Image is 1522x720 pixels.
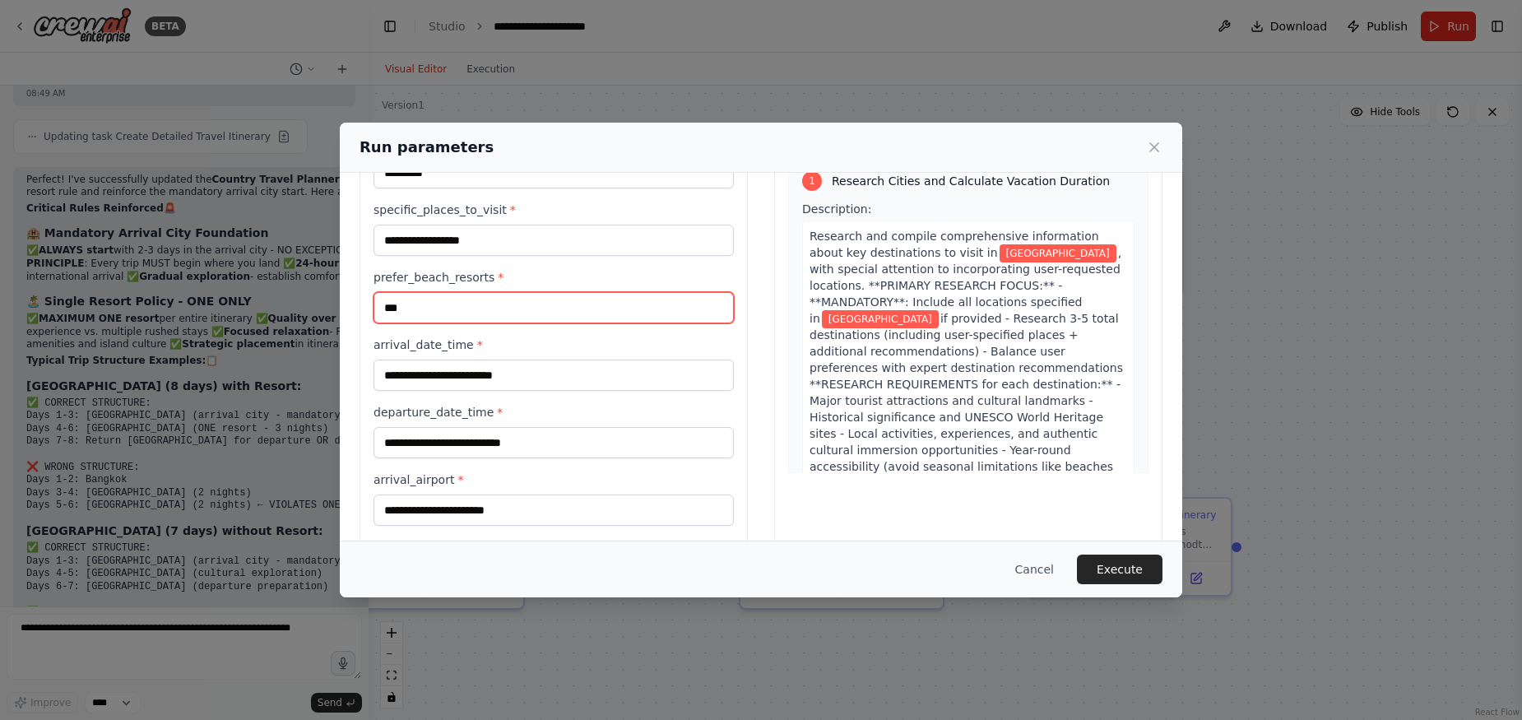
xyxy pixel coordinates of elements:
[374,539,734,555] label: departure_airport
[374,404,734,420] label: departure_date_time
[832,173,1110,189] span: Research Cities and Calculate Vacation Duration
[810,312,1123,506] span: if provided - Research 3-5 total destinations (including user-specified places + additional recom...
[822,310,939,328] span: Variable: specific_places_to_visit
[374,337,734,353] label: arrival_date_time
[1077,555,1162,584] button: Execute
[1002,555,1067,584] button: Cancel
[1000,244,1116,262] span: Variable: country
[374,471,734,488] label: arrival_airport
[374,269,734,286] label: prefer_beach_resorts
[810,246,1121,325] span: , with special attention to incorporating user-requested locations. **PRIMARY RESEARCH FOCUS:** -...
[802,171,822,191] div: 1
[802,202,871,216] span: Description:
[374,202,734,218] label: specific_places_to_visit
[810,230,1099,259] span: Research and compile comprehensive information about key destinations to visit in
[360,136,494,159] h2: Run parameters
